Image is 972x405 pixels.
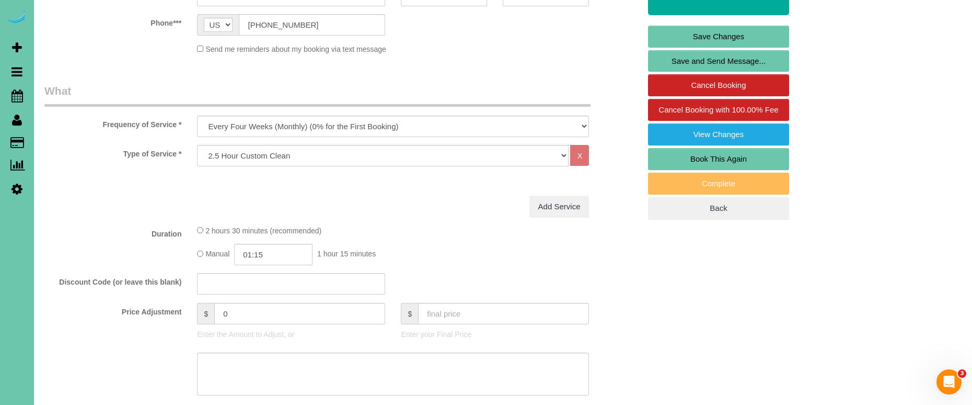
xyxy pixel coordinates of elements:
a: Add Service [529,196,589,218]
span: $ [401,303,418,324]
span: Send me reminders about my booking via text message [205,45,386,53]
span: 1 hour 15 minutes [317,250,376,258]
span: Cancel Booking with 100.00% Fee [658,105,778,114]
label: Type of Service * [37,145,189,159]
img: Automaid Logo [6,10,27,25]
a: Book This Again [648,148,789,170]
span: 3 [958,369,966,378]
input: final price [418,303,589,324]
a: Save Changes [648,26,789,48]
a: Cancel Booking [648,74,789,96]
a: Back [648,197,789,219]
a: View Changes [648,123,789,145]
p: Enter the Amount to Adjust, or [197,329,385,340]
span: 2 hours 30 minutes (recommended) [205,227,321,235]
span: $ [197,303,214,324]
span: Manual [205,250,229,258]
p: Enter your Final Price [401,329,589,340]
label: Price Adjustment [37,303,189,317]
a: Cancel Booking with 100.00% Fee [648,99,789,121]
label: Discount Code (or leave this blank) [37,273,189,287]
label: Frequency of Service * [37,116,189,130]
legend: What [44,83,591,107]
label: Duration [37,225,189,239]
iframe: Intercom live chat [936,369,962,395]
a: Save and Send Message... [648,50,789,72]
